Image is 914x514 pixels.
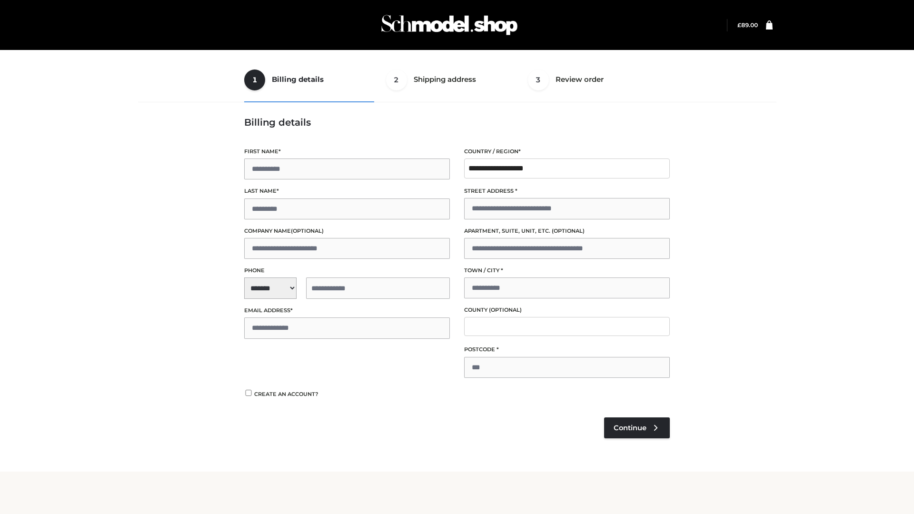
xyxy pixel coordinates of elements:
[244,147,450,156] label: First name
[464,147,670,156] label: Country / Region
[244,227,450,236] label: Company name
[489,306,522,313] span: (optional)
[737,21,741,29] span: £
[378,6,521,44] img: Schmodel Admin 964
[244,390,253,396] input: Create an account?
[464,227,670,236] label: Apartment, suite, unit, etc.
[464,266,670,275] label: Town / City
[552,227,585,234] span: (optional)
[737,21,758,29] bdi: 89.00
[244,306,450,315] label: Email address
[604,417,670,438] a: Continue
[244,117,670,128] h3: Billing details
[254,391,318,397] span: Create an account?
[614,424,646,432] span: Continue
[244,187,450,196] label: Last name
[464,345,670,354] label: Postcode
[464,306,670,315] label: County
[244,266,450,275] label: Phone
[464,187,670,196] label: Street address
[291,227,324,234] span: (optional)
[737,21,758,29] a: £89.00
